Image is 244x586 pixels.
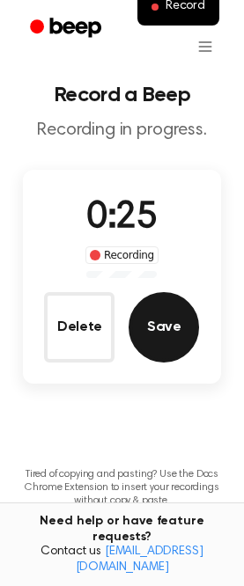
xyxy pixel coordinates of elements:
[44,292,115,363] button: Delete Audio Record
[14,120,230,142] p: Recording in progress.
[14,84,230,106] h1: Record a Beep
[184,26,226,68] button: Open menu
[14,468,230,508] p: Tired of copying and pasting? Use the Docs Chrome Extension to insert your recordings without cop...
[129,292,199,363] button: Save Audio Record
[85,246,159,264] div: Recording
[76,546,203,574] a: [EMAIL_ADDRESS][DOMAIN_NAME]
[11,545,233,575] span: Contact us
[86,200,157,237] span: 0:25
[18,11,117,46] a: Beep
